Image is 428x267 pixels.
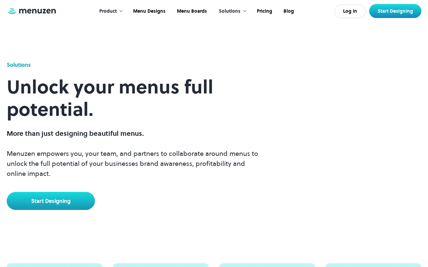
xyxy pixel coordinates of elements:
div: Solutions [212,1,250,22]
a: Start Designing [7,192,95,210]
p: Menuzen empowers you, your team, and partners to collaborate around menus to unlock the full pote... [7,128,263,179]
div: Product [99,8,117,15]
a: Start Designing [369,4,421,18]
div: Product [93,1,127,22]
a: Blog [277,1,299,22]
a: Pricing [250,1,277,22]
div: Solutions [7,61,31,69]
a: Log In [334,5,366,18]
h1: Unlock your menus full potential. [7,76,263,120]
span: More than just designing beautiful menus. [7,129,144,138]
a: Menu Boards [171,1,212,22]
a: Menu Designs [127,1,171,22]
div: Solutions [219,8,240,15]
